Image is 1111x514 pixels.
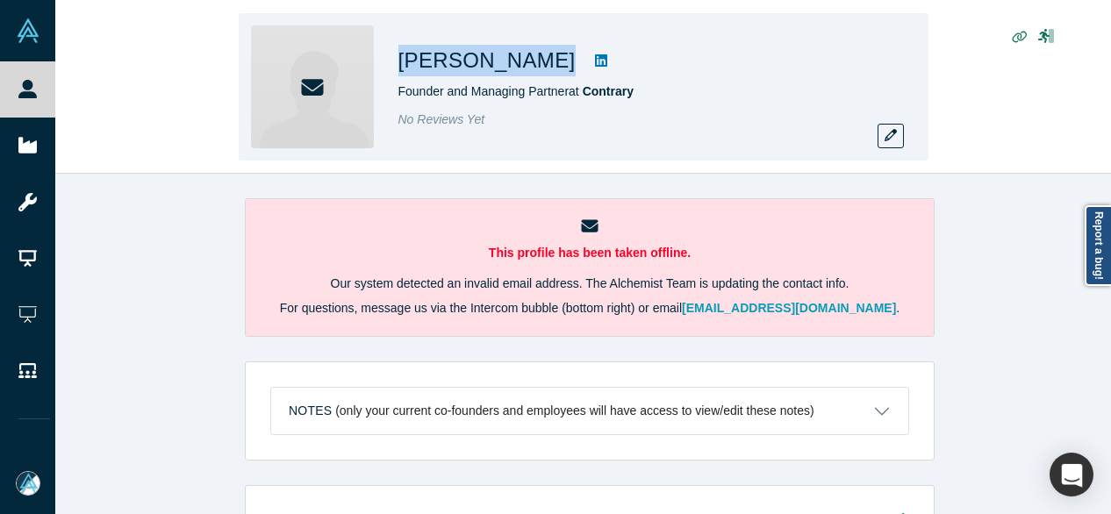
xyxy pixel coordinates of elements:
[398,45,576,76] h1: [PERSON_NAME]
[16,18,40,43] img: Alchemist Vault Logo
[270,244,909,262] p: This profile has been taken offline.
[1085,205,1111,286] a: Report a bug!
[398,112,485,126] span: No Reviews Yet
[682,301,896,315] a: [EMAIL_ADDRESS][DOMAIN_NAME]
[398,84,634,98] span: Founder and Managing Partner at
[270,275,909,293] p: Our system detected an invalid email address. The Alchemist Team is updating the contact info.
[16,471,40,496] img: Mia Scott's Account
[583,84,634,98] a: Contrary
[289,402,332,420] h3: Notes
[335,403,814,418] p: (only your current co-founders and employees will have access to view/edit these notes)
[271,388,908,434] button: Notes (only your current co-founders and employees will have access to view/edit these notes)
[270,299,909,318] p: For questions, message us via the Intercom bubble (bottom right) or email .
